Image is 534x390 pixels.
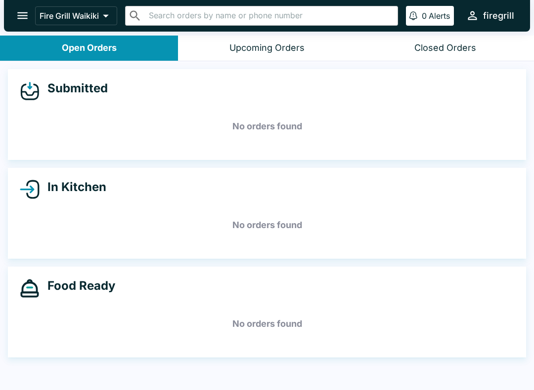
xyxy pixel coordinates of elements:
[429,11,450,21] p: Alerts
[40,278,115,293] h4: Food Ready
[20,109,514,144] h5: No orders found
[40,180,106,195] h4: In Kitchen
[10,3,35,28] button: open drawer
[40,81,108,96] h4: Submitted
[20,306,514,342] h5: No orders found
[462,5,518,26] button: firegrill
[483,10,514,22] div: firegrill
[35,6,117,25] button: Fire Grill Waikiki
[20,207,514,243] h5: No orders found
[40,11,99,21] p: Fire Grill Waikiki
[62,42,117,54] div: Open Orders
[146,9,394,23] input: Search orders by name or phone number
[414,42,476,54] div: Closed Orders
[422,11,427,21] p: 0
[229,42,305,54] div: Upcoming Orders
